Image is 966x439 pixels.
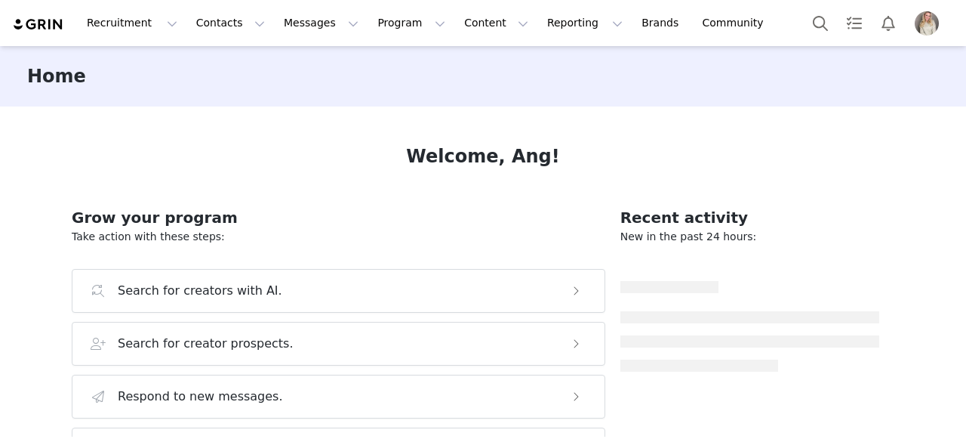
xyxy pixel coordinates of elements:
[72,375,605,419] button: Respond to new messages.
[915,11,939,36] img: d416e1e8-898c-4204-ac8e-ae34b5e58a77.jpeg
[694,6,780,40] a: Community
[72,229,605,245] p: Take action with these steps:
[872,6,905,40] button: Notifications
[632,6,692,40] a: Brands
[72,322,605,366] button: Search for creator prospects.
[78,6,186,40] button: Recruitment
[118,282,282,300] h3: Search for creators with AI.
[27,63,86,90] h3: Home
[275,6,368,40] button: Messages
[368,6,454,40] button: Program
[538,6,632,40] button: Reporting
[72,206,605,229] h2: Grow your program
[455,6,537,40] button: Content
[118,388,283,406] h3: Respond to new messages.
[804,6,837,40] button: Search
[72,269,605,313] button: Search for creators with AI.
[620,229,879,245] p: New in the past 24 hours:
[118,335,294,353] h3: Search for creator prospects.
[187,6,274,40] button: Contacts
[406,143,559,170] h1: Welcome, Ang!
[838,6,871,40] a: Tasks
[620,206,879,229] h2: Recent activity
[906,11,954,36] button: Profile
[12,17,65,32] img: grin logo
